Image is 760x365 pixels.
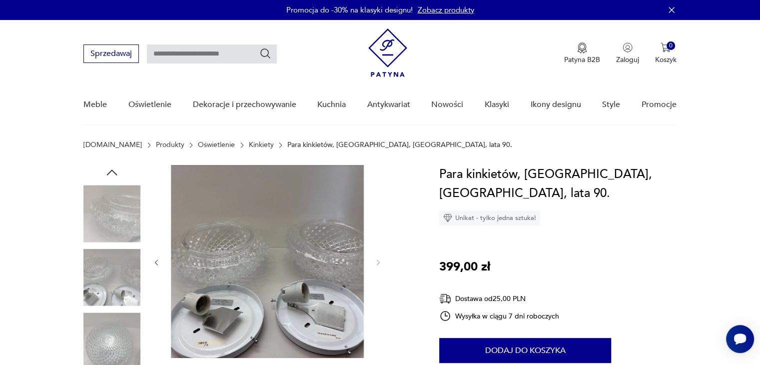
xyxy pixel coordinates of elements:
a: Meble [83,85,107,124]
button: Dodaj do koszyka [439,338,611,363]
a: Antykwariat [367,85,410,124]
button: Patyna B2B [564,42,600,64]
iframe: Smartsupp widget button [726,325,754,353]
a: Kuchnia [317,85,346,124]
div: 0 [667,41,675,50]
a: Oświetlenie [198,141,235,149]
img: Zdjęcie produktu Para kinkietów, Massive, Belgia, lata 90. [171,165,364,358]
div: Unikat - tylko jedna sztuka! [439,210,540,225]
a: Produkty [156,141,184,149]
img: Ikona diamentu [443,213,452,222]
p: 399,00 zł [439,257,490,276]
p: Koszyk [655,55,677,64]
a: Zobacz produkty [418,5,474,15]
img: Zdjęcie produktu Para kinkietów, Massive, Belgia, lata 90. [83,185,140,242]
div: Dostawa od 25,00 PLN [439,292,559,305]
a: Dekoracje i przechowywanie [192,85,296,124]
p: Para kinkietów, [GEOGRAPHIC_DATA], [GEOGRAPHIC_DATA], lata 90. [287,141,512,149]
img: Patyna - sklep z meblami i dekoracjami vintage [368,28,407,77]
img: Ikona medalu [577,42,587,53]
a: Style [602,85,620,124]
img: Ikonka użytkownika [623,42,633,52]
p: Zaloguj [616,55,639,64]
div: Wysyłka w ciągu 7 dni roboczych [439,310,559,322]
h1: Para kinkietów, [GEOGRAPHIC_DATA], [GEOGRAPHIC_DATA], lata 90. [439,165,677,203]
a: Kinkiety [249,141,274,149]
a: Nowości [431,85,463,124]
button: 0Koszyk [655,42,677,64]
p: Patyna B2B [564,55,600,64]
img: Zdjęcie produktu Para kinkietów, Massive, Belgia, lata 90. [83,249,140,306]
img: Ikona koszyka [661,42,671,52]
a: Klasyki [485,85,509,124]
a: Oświetlenie [128,85,171,124]
a: Promocje [642,85,677,124]
button: Sprzedawaj [83,44,139,63]
button: Szukaj [259,47,271,59]
img: Ikona dostawy [439,292,451,305]
button: Zaloguj [616,42,639,64]
a: [DOMAIN_NAME] [83,141,142,149]
p: Promocja do -30% na klasyki designu! [286,5,413,15]
a: Ikony designu [530,85,581,124]
a: Sprzedawaj [83,51,139,58]
a: Ikona medaluPatyna B2B [564,42,600,64]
